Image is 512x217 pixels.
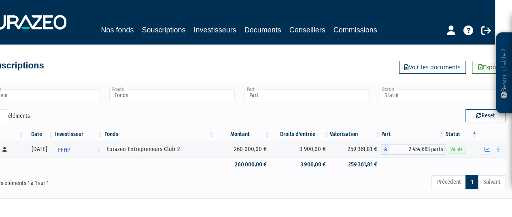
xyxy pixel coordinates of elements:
th: Statut : activer pour trier la colonne par ordre d&eacute;croissant [445,128,478,141]
th: Valorisation: activer pour trier la colonne par ordre croissant [330,128,381,141]
div: A - Eurazeo Entrepreneurs Club 2 [381,144,445,155]
td: 260 000,00 € [215,141,271,157]
td: 259 361,81 € [330,157,381,172]
th: Part: activer pour trier la colonne par ordre croissant [381,128,445,141]
a: 1 [465,175,478,189]
a: Souscriptions [142,24,185,37]
a: Voir les documents [399,61,466,74]
td: 3 900,00 € [270,157,329,172]
td: 259 361,81 € [330,141,381,157]
th: Date: activer pour trier la colonne par ordre croissant [25,128,54,141]
th: Montant: activer pour trier la colonne par ordre croissant [215,128,271,141]
td: 260 000,00 € [215,157,271,172]
a: PFHP [54,141,104,157]
div: Eurazeo Entrepreneurs Club 2 [106,145,212,153]
a: Investisseurs [193,24,236,36]
span: PFHP [57,143,70,157]
button: Reset [465,109,506,122]
p: Besoin d'aide ? [499,37,509,110]
td: 3 900,00 € [270,141,329,157]
th: Droits d'entrée: activer pour trier la colonne par ordre croissant [270,128,329,141]
th: Fonds: activer pour trier la colonne par ordre croissant [104,128,215,141]
span: A [381,144,389,155]
th: Investisseur: activer pour trier la colonne par ordre croissant [54,128,104,141]
a: Commissions [334,24,377,36]
i: [Français] Personne physique [2,147,7,152]
span: 2 454,683 parts [389,144,445,155]
a: Nos fonds [101,24,134,36]
a: Conseillers [289,24,325,36]
a: Documents [244,24,281,36]
span: Valide [448,146,465,153]
div: [DATE] [28,145,51,153]
i: Voir l'investisseur [98,143,100,157]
